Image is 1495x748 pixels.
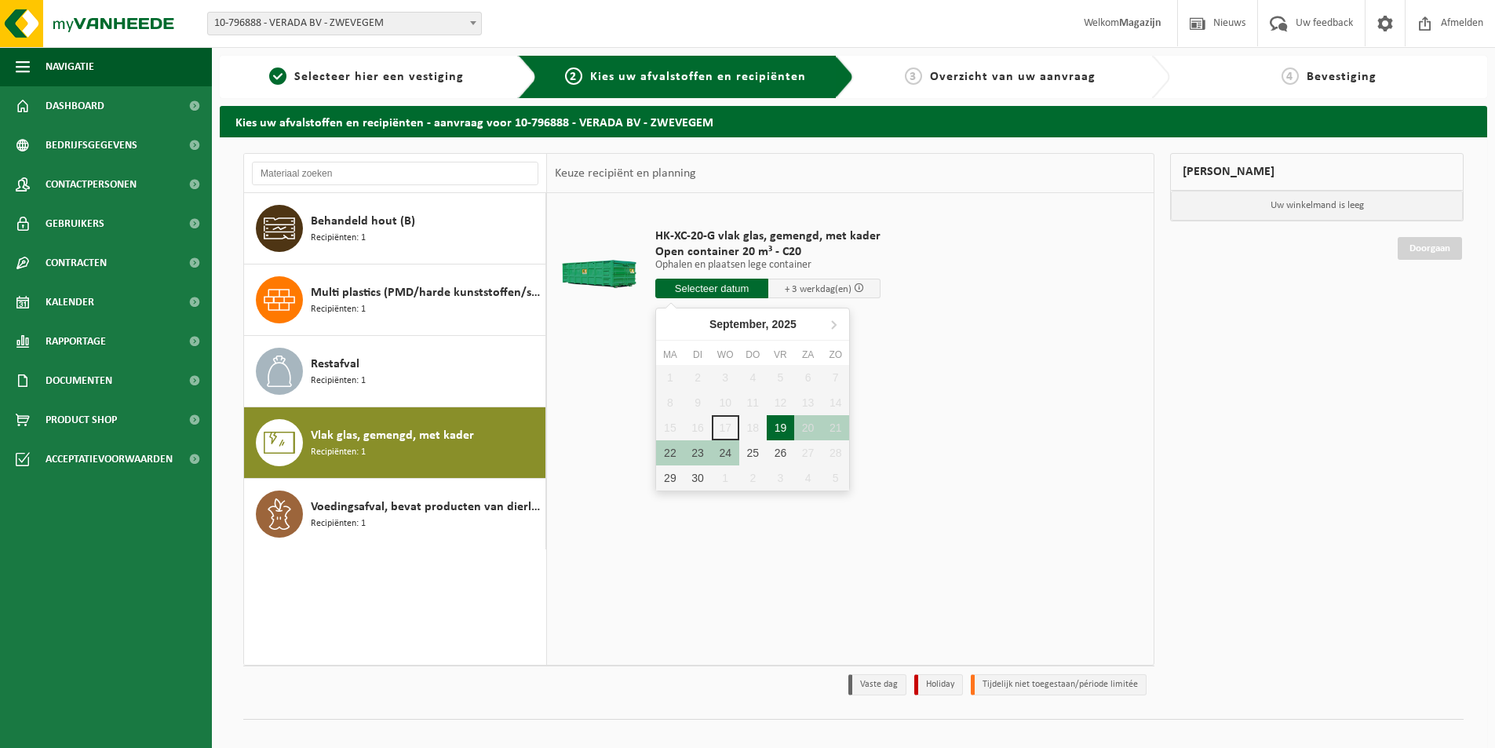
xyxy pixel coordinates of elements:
div: 25 [739,440,767,465]
div: 23 [684,440,711,465]
button: Vlak glas, gemengd, met kader Recipiënten: 1 [244,407,546,479]
span: Kalender [46,283,94,322]
span: 10-796888 - VERADA BV - ZWEVEGEM [207,12,482,35]
span: Contactpersonen [46,165,137,204]
span: 3 [905,68,922,85]
p: Uw winkelmand is leeg [1171,191,1463,221]
li: Vaste dag [848,674,906,695]
input: Selecteer datum [655,279,768,298]
a: Doorgaan [1398,237,1462,260]
span: Recipiënten: 1 [311,445,366,460]
div: wo [712,347,739,363]
span: Overzicht van uw aanvraag [930,71,1096,83]
span: Documenten [46,361,112,400]
div: 2 [739,465,767,491]
div: di [684,347,711,363]
i: 2025 [772,319,797,330]
li: Tijdelijk niet toegestaan/période limitée [971,674,1147,695]
div: 19 [767,415,794,440]
span: Kies uw afvalstoffen en recipiënten [590,71,806,83]
span: HK-XC-20-G vlak glas, gemengd, met kader [655,228,881,244]
div: [PERSON_NAME] [1170,153,1464,191]
span: Navigatie [46,47,94,86]
span: 2 [565,68,582,85]
div: za [794,347,822,363]
div: vr [767,347,794,363]
span: Contracten [46,243,107,283]
span: Vlak glas, gemengd, met kader [311,426,474,445]
button: Voedingsafval, bevat producten van dierlijke oorsprong, onverpakt, categorie 3 Recipiënten: 1 [244,479,546,549]
div: 22 [656,440,684,465]
span: Rapportage [46,322,106,361]
div: 3 [767,465,794,491]
div: 24 [712,440,739,465]
div: ma [656,347,684,363]
span: Recipiënten: 1 [311,516,366,531]
div: 30 [684,465,711,491]
button: Behandeld hout (B) Recipiënten: 1 [244,193,546,265]
span: Bevestiging [1307,71,1376,83]
h2: Kies uw afvalstoffen en recipiënten - aanvraag voor 10-796888 - VERADA BV - ZWEVEGEM [220,106,1487,137]
span: Product Shop [46,400,117,440]
span: + 3 werkdag(en) [785,284,851,294]
strong: Magazijn [1119,17,1161,29]
span: Gebruikers [46,204,104,243]
input: Materiaal zoeken [252,162,538,185]
span: Acceptatievoorwaarden [46,440,173,479]
a: 1Selecteer hier een vestiging [228,68,505,86]
span: Bedrijfsgegevens [46,126,137,165]
span: Restafval [311,355,359,374]
div: do [739,347,767,363]
div: 1 [712,465,739,491]
div: 26 [767,440,794,465]
div: zo [822,347,849,363]
span: 1 [269,68,286,85]
span: Recipiënten: 1 [311,374,366,389]
span: Recipiënten: 1 [311,302,366,317]
button: Multi plastics (PMD/harde kunststoffen/spanbanden/EPS/folie naturel/folie gemengd) Recipiënten: 1 [244,265,546,336]
div: September, [703,312,803,337]
span: Behandeld hout (B) [311,212,415,231]
span: Dashboard [46,86,104,126]
button: Restafval Recipiënten: 1 [244,336,546,407]
span: Open container 20 m³ - C20 [655,244,881,260]
li: Holiday [914,674,963,695]
div: Keuze recipiënt en planning [547,154,704,193]
span: Voedingsafval, bevat producten van dierlijke oorsprong, onverpakt, categorie 3 [311,498,541,516]
div: 29 [656,465,684,491]
p: Ophalen en plaatsen lege container [655,260,881,271]
span: 4 [1282,68,1299,85]
span: 10-796888 - VERADA BV - ZWEVEGEM [208,13,481,35]
span: Selecteer hier een vestiging [294,71,464,83]
span: Multi plastics (PMD/harde kunststoffen/spanbanden/EPS/folie naturel/folie gemengd) [311,283,541,302]
span: Recipiënten: 1 [311,231,366,246]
